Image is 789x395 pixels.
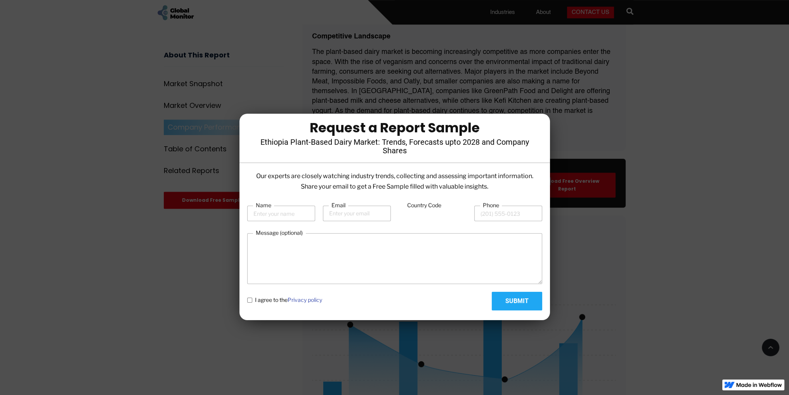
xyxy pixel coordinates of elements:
label: Email [329,201,348,209]
a: Privacy policy [288,296,322,303]
input: Enter your email [323,206,391,221]
span: I agree to the [255,296,322,304]
label: Country Code [404,201,444,209]
input: I agree to thePrivacy policy [247,298,252,303]
input: Submit [492,292,542,310]
h4: Ethiopia Plant-Based Dairy Market: Trends, Forecasts upto 2028 and Company Shares [251,138,538,155]
label: Message (optional) [253,229,305,237]
input: Enter your name [247,206,315,221]
label: Phone [480,201,502,209]
form: Email Form-Report Page [247,201,542,310]
img: Made in Webflow [736,383,782,387]
p: Our experts are closely watching industry trends, collecting and assessing important information.... [247,171,542,192]
label: Name [253,201,274,209]
input: (201) 555-0123 [474,206,542,221]
div: Request a Report Sample [251,121,538,134]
